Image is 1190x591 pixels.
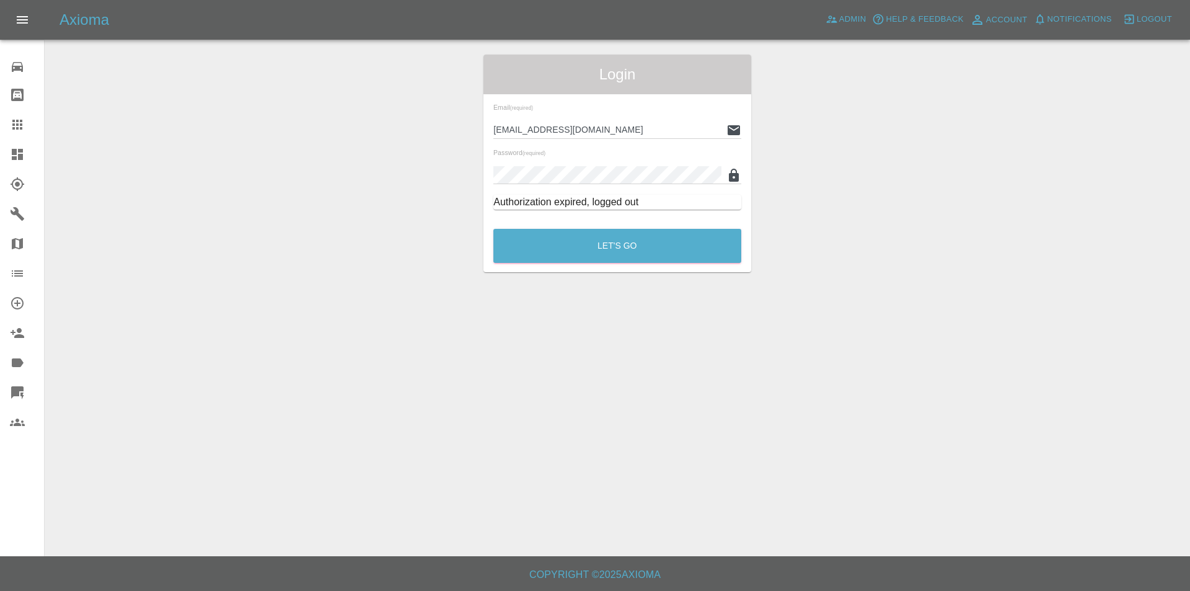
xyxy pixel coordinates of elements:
[839,12,866,27] span: Admin
[1047,12,1112,27] span: Notifications
[493,149,545,156] span: Password
[869,10,966,29] button: Help & Feedback
[967,10,1031,30] a: Account
[493,229,741,263] button: Let's Go
[1120,10,1175,29] button: Logout
[822,10,870,29] a: Admin
[7,5,37,35] button: Open drawer
[493,64,741,84] span: Login
[59,10,109,30] h5: Axioma
[1137,12,1172,27] span: Logout
[522,151,545,156] small: (required)
[510,105,533,111] small: (required)
[10,566,1180,584] h6: Copyright © 2025 Axioma
[986,13,1028,27] span: Account
[493,104,533,111] span: Email
[1031,10,1115,29] button: Notifications
[886,12,963,27] span: Help & Feedback
[493,195,741,210] div: Authorization expired, logged out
